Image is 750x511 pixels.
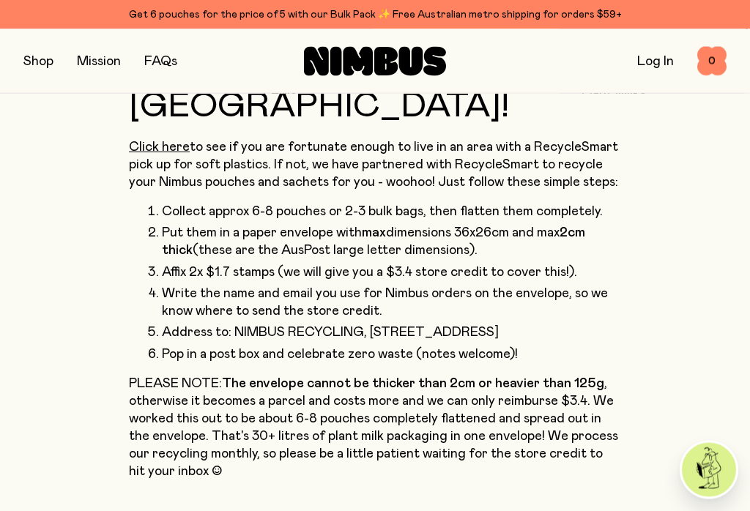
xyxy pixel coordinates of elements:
[697,47,727,76] button: 0
[129,139,621,192] p: to see if you are fortunate enough to live in an area with a RecycleSmart pick up for soft plasti...
[162,204,621,221] li: Collect approx 6-8 pouches or 2-3 bulk bags, then flatten them completely.
[129,141,190,154] a: Click here
[23,6,727,23] div: Get 6 pouches for the price of 5 with our Bulk Pack ✨ Free Australian metro shipping for orders $59+
[162,324,621,342] li: Address to: NIMBUS RECYCLING, [STREET_ADDRESS]
[637,55,674,68] a: Log In
[222,378,604,391] strong: The envelope cannot be thicker than 2cm or heavier than 125g
[162,346,621,364] li: Pop in a post box and celebrate zero waste (notes welcome)!
[77,55,121,68] a: Mission
[162,225,621,260] li: Put them in a paper envelope with dimensions 36x26cm and max (these are the AusPost large letter ...
[362,227,386,240] strong: max
[162,264,621,282] li: Affix 2x $1.7 stamps (we will give you a $3.4 store credit to cover this!).
[144,55,177,68] a: FAQs
[682,443,736,497] img: agent
[129,376,621,481] p: PLEASE NOTE: , otherwise it becomes a parcel and costs more and we can only reimburse $3.4. We wo...
[162,286,621,321] li: Write the name and email you use for Nimbus orders on the envelope, so we know where to send the ...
